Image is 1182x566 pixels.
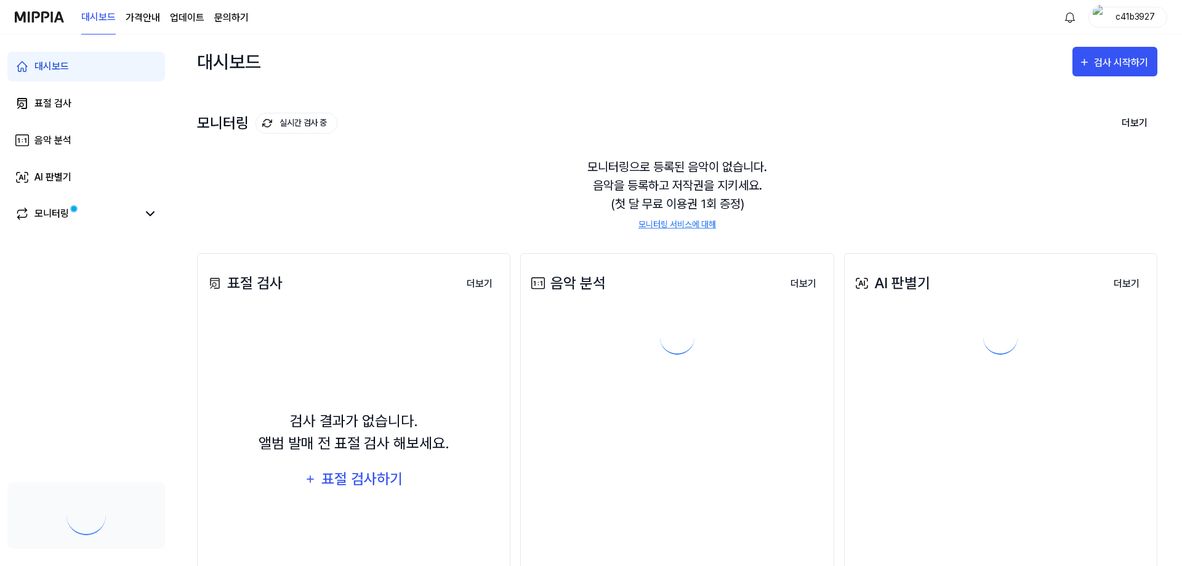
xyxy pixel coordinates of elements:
div: 표절 검사하기 [320,467,404,491]
div: 모니터링으로 등록된 음악이 없습니다. 음악을 등록하고 저작권을 지키세요. (첫 달 무료 이용권 1회 증정) [197,143,1157,246]
img: monitoring Icon [262,118,272,128]
img: 알림 [1063,10,1077,25]
button: 더보기 [781,272,826,296]
div: 표절 검사 [205,272,283,294]
div: 음악 분석 [34,133,71,148]
a: 대시보드 [81,1,116,34]
img: profile [1093,5,1108,30]
button: profilec41b3927 [1088,7,1167,28]
div: 대시보드 [34,59,69,74]
div: 표절 검사 [34,96,71,111]
div: AI 판별기 [34,170,71,185]
div: 대시보드 [197,47,261,76]
button: 검사 시작하기 [1072,47,1157,76]
div: 모니터링 [197,113,337,134]
button: 더보기 [1112,110,1157,136]
a: 가격안내 [126,10,160,25]
button: 더보기 [1104,272,1149,296]
a: 음악 분석 [7,126,165,155]
div: 음악 분석 [528,272,606,294]
a: 문의하기 [214,10,249,25]
button: 더보기 [457,272,502,296]
div: 검사 시작하기 [1094,55,1151,71]
div: 모니터링 [34,206,69,221]
a: 표절 검사 [7,89,165,118]
div: c41b3927 [1111,10,1159,23]
a: 업데이트 [170,10,204,25]
a: 모니터링 [15,206,138,221]
a: AI 판별기 [7,163,165,192]
a: 대시보드 [7,52,165,81]
div: 검사 결과가 없습니다. 앨범 발매 전 표절 검사 해보세요. [259,410,449,455]
a: 모니터링 서비스에 대해 [638,218,716,231]
button: 표절 검사하기 [297,464,411,494]
div: AI 판별기 [852,272,930,294]
button: 실시간 검사 중 [255,113,337,134]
